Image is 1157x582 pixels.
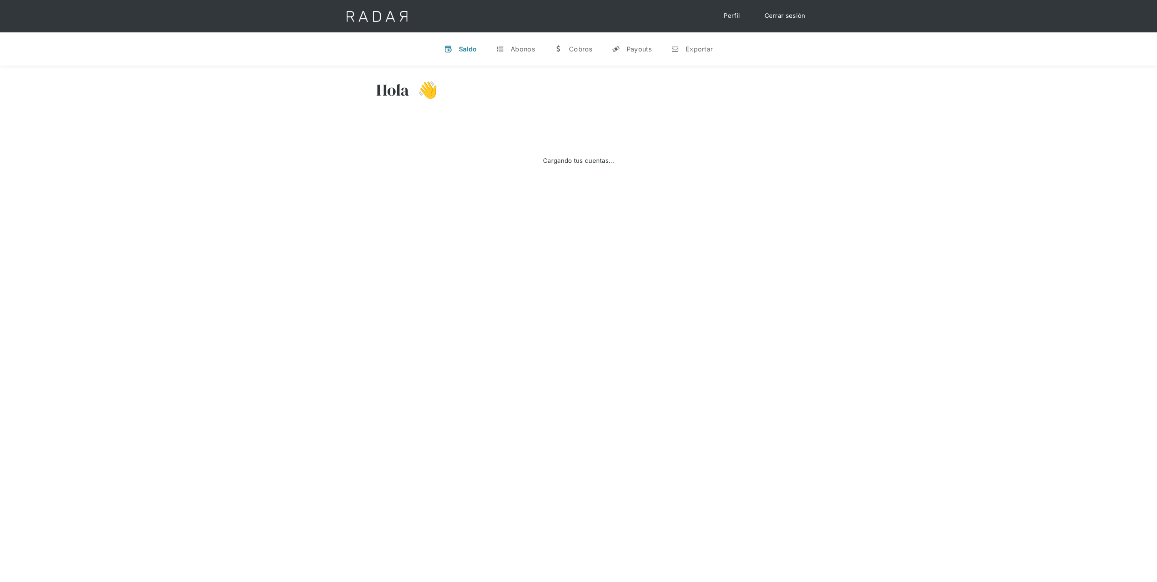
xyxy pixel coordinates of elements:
div: n [671,45,679,53]
a: Perfil [716,8,748,24]
div: Exportar [686,45,713,53]
h3: 👋 [409,80,438,100]
div: w [554,45,563,53]
div: t [496,45,504,53]
a: Cerrar sesión [756,8,814,24]
div: Payouts [626,45,652,53]
div: Saldo [459,45,477,53]
div: Abonos [511,45,535,53]
h3: Hola [376,80,409,100]
div: y [612,45,620,53]
div: Cargando tus cuentas... [543,156,614,166]
div: Cobros [569,45,592,53]
div: v [444,45,452,53]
